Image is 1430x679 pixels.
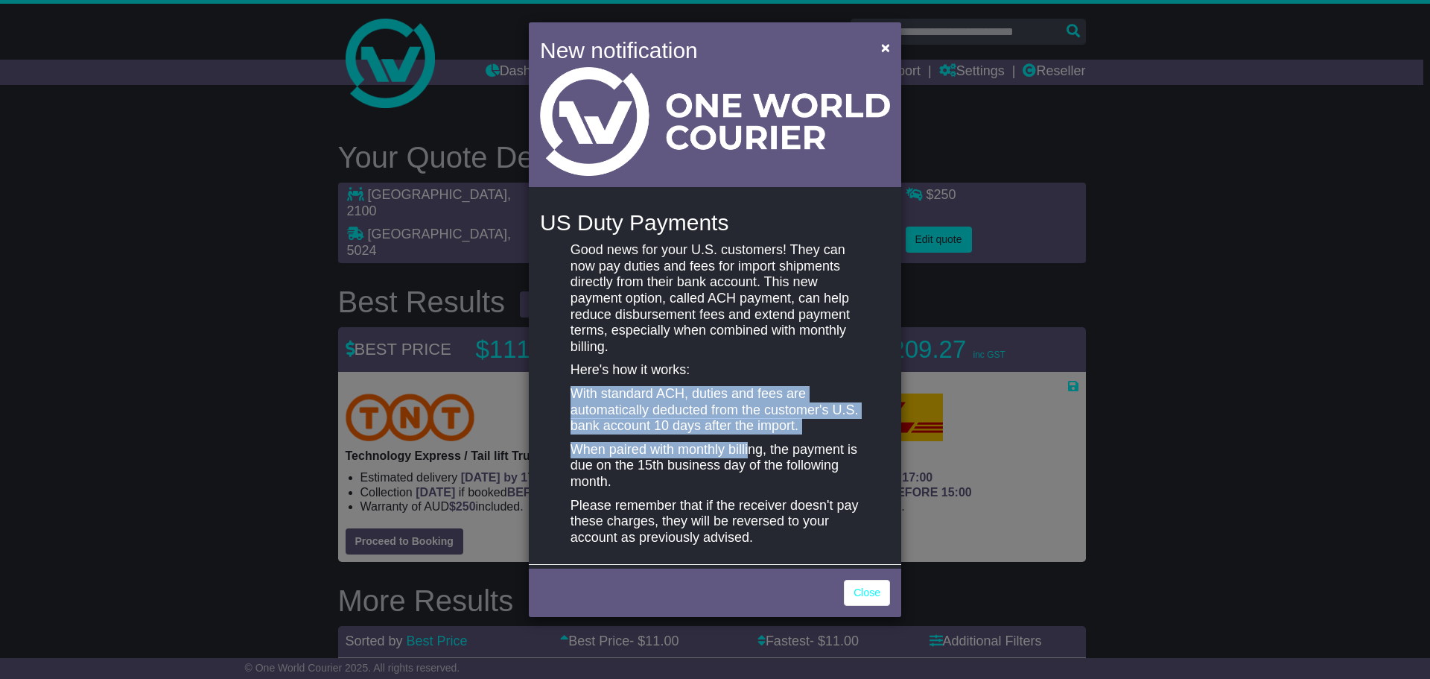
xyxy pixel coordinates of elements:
[571,498,859,546] p: Please remember that if the receiver doesn't pay these charges, they will be reversed to your acc...
[540,34,859,67] h4: New notification
[571,242,859,355] p: Good news for your U.S. customers! They can now pay duties and fees for import shipments directly...
[844,580,890,606] a: Close
[874,32,897,63] button: Close
[571,362,859,379] p: Here's how it works:
[571,386,859,435] p: With standard ACH, duties and fees are automatically deducted from the customer's U.S. bank accou...
[540,210,890,235] h4: US Duty Payments
[881,39,890,56] span: ×
[571,442,859,490] p: When paired with monthly billing, the payment is due on the 15th business day of the following mo...
[540,67,890,176] img: Light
